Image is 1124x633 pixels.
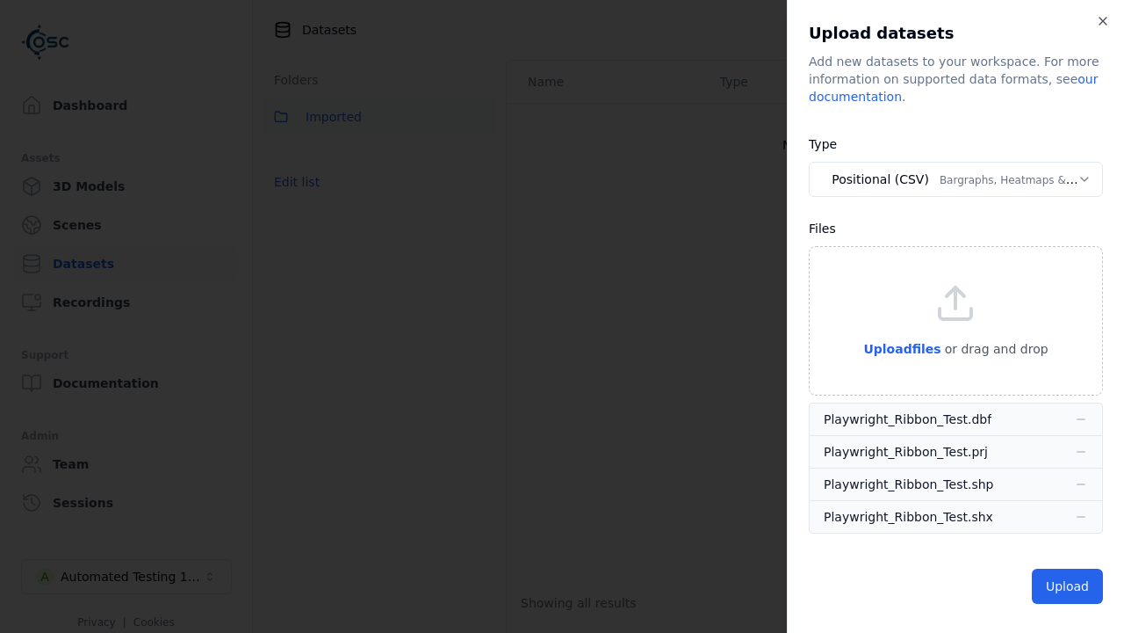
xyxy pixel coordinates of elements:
[863,342,940,356] span: Upload files
[809,21,1103,46] h2: Upload datasets
[1032,569,1103,604] button: Upload
[824,443,988,461] div: Playwright_Ribbon_Test.prj
[824,411,991,428] div: Playwright_Ribbon_Test.dbf
[824,476,993,493] div: Playwright_Ribbon_Test.shp
[809,222,836,236] label: Files
[809,137,837,151] label: Type
[824,508,993,526] div: Playwright_Ribbon_Test.shx
[941,338,1048,360] p: or drag and drop
[809,53,1103,105] div: Add new datasets to your workspace. For more information on supported data formats, see .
